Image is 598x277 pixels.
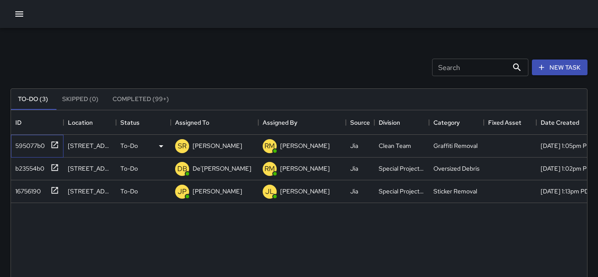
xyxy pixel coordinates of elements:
p: RM [264,141,275,151]
div: Oversized Debris [433,164,479,173]
div: Sticker Removal [433,187,477,196]
div: Jia [350,187,358,196]
div: Assigned By [263,110,297,135]
div: Location [68,110,93,135]
div: Assigned To [175,110,209,135]
div: b23554b0 [12,161,44,173]
div: Special Projects Team [379,187,425,196]
p: To-Do [120,164,138,173]
div: ID [15,110,21,135]
div: Category [433,110,460,135]
p: JL [265,186,274,197]
p: To-Do [120,141,138,150]
div: Graffiti Removal [433,141,478,150]
div: Category [429,110,484,135]
div: Clean Team [379,141,411,150]
div: Jia [350,164,358,173]
p: RM [264,164,275,174]
p: [PERSON_NAME] [280,141,330,150]
div: Source [350,110,370,135]
div: 22 Battery Street [68,187,112,196]
p: DB [177,164,187,174]
div: Location [63,110,116,135]
div: Special Projects Team [379,164,425,173]
div: Assigned By [258,110,346,135]
div: Division [379,110,400,135]
p: [PERSON_NAME] [193,141,242,150]
div: 595077b0 [12,138,45,150]
p: JP [178,186,186,197]
div: Fixed Asset [488,110,521,135]
p: [PERSON_NAME] [280,164,330,173]
p: De'[PERSON_NAME] [193,164,251,173]
div: ID [11,110,63,135]
button: New Task [532,60,587,76]
div: Date Created [541,110,579,135]
button: To-Do (3) [11,89,55,110]
p: To-Do [120,187,138,196]
div: 303 Sacramento Street [68,164,112,173]
div: Fixed Asset [484,110,536,135]
p: [PERSON_NAME] [280,187,330,196]
p: SR [178,141,186,151]
div: Status [116,110,171,135]
div: 16756190 [12,183,41,196]
div: Source [346,110,374,135]
div: Assigned To [171,110,258,135]
div: Jia [350,141,358,150]
div: 9/8/2025, 1:02pm PDT [541,164,594,173]
div: Division [374,110,429,135]
div: 9/7/2025, 1:13pm PDT [541,187,592,196]
p: [PERSON_NAME] [193,187,242,196]
div: 9/9/2025, 1:05pm PDT [541,141,594,150]
div: 525 Commercial Street [68,141,112,150]
button: Completed (99+) [106,89,176,110]
div: Status [120,110,140,135]
button: Skipped (0) [55,89,106,110]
